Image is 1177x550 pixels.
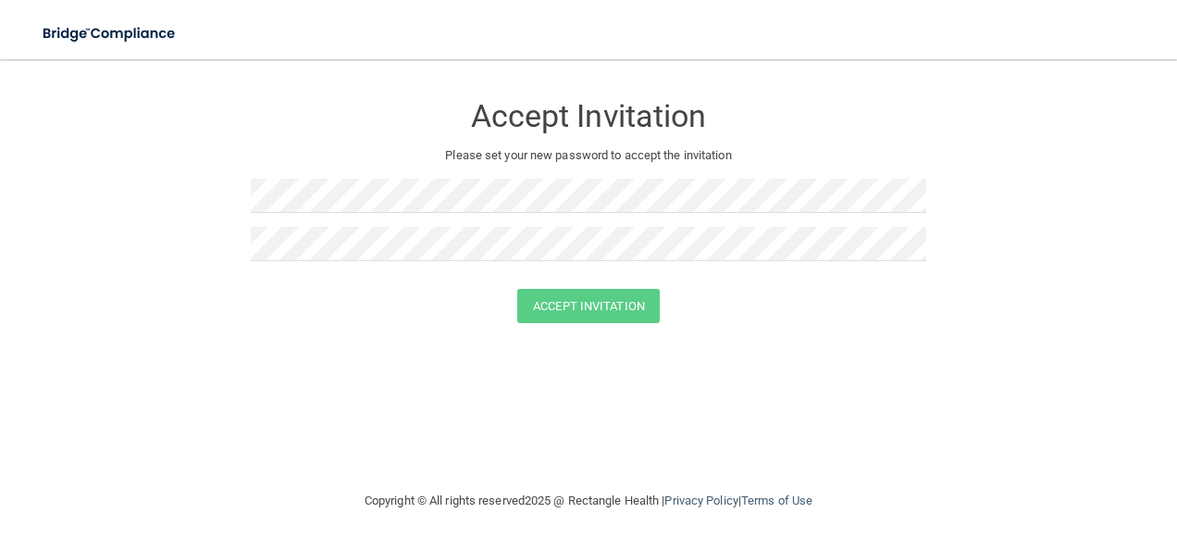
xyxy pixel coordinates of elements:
[28,15,192,53] img: bridge_compliance_login_screen.278c3ca4.svg
[664,494,737,507] a: Privacy Policy
[251,471,926,531] div: Copyright © All rights reserved 2025 @ Rectangle Health | |
[517,289,660,323] button: Accept Invitation
[741,494,812,507] a: Terms of Use
[251,99,926,133] h3: Accept Invitation
[265,144,912,167] p: Please set your new password to accept the invitation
